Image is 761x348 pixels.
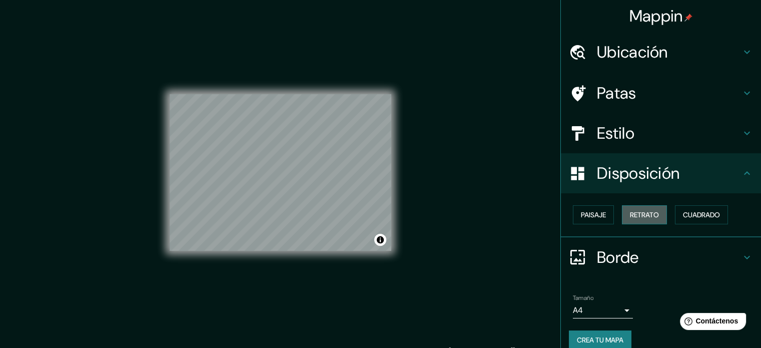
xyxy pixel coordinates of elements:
[170,94,391,251] canvas: Mapa
[597,163,679,184] font: Disposición
[561,32,761,72] div: Ubicación
[630,210,659,219] font: Retrato
[684,14,692,22] img: pin-icon.png
[597,83,636,104] font: Patas
[561,73,761,113] div: Patas
[573,302,633,318] div: A4
[577,335,623,344] font: Crea tu mapa
[374,234,386,246] button: Activar o desactivar atribución
[683,210,720,219] font: Cuadrado
[573,305,583,315] font: A4
[561,113,761,153] div: Estilo
[561,153,761,193] div: Disposición
[597,247,639,268] font: Borde
[629,6,683,27] font: Mappin
[573,294,593,302] font: Tamaño
[561,237,761,277] div: Borde
[597,123,634,144] font: Estilo
[573,205,614,224] button: Paisaje
[672,309,750,337] iframe: Lanzador de widgets de ayuda
[597,42,668,63] font: Ubicación
[581,210,606,219] font: Paisaje
[622,205,667,224] button: Retrato
[675,205,728,224] button: Cuadrado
